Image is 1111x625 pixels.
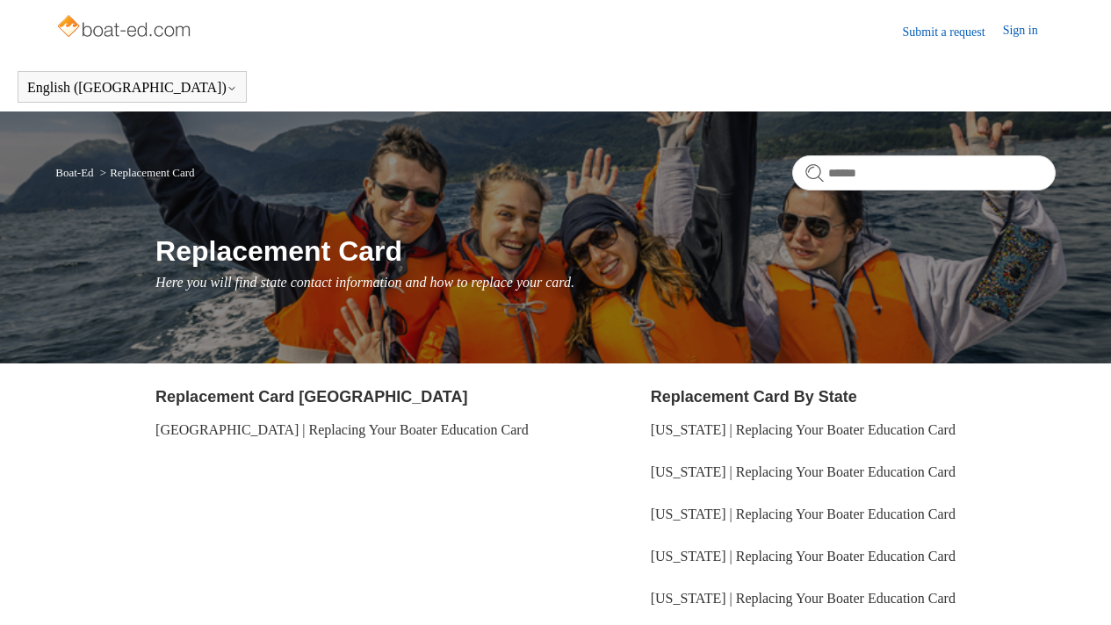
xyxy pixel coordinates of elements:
li: Boat-Ed [55,166,97,179]
button: English ([GEOGRAPHIC_DATA]) [27,80,237,96]
a: Replacement Card By State [651,388,857,406]
h1: Replacement Card [155,230,1056,272]
input: Search [792,155,1056,190]
a: [US_STATE] | Replacing Your Boater Education Card [651,506,956,521]
p: Here you will find state contact information and how to replace your card. [155,272,1056,293]
a: [US_STATE] | Replacing Your Boater Education Card [651,591,956,606]
a: Replacement Card [GEOGRAPHIC_DATA] [155,388,467,406]
a: Submit a request [903,23,1003,41]
a: [US_STATE] | Replacing Your Boater Education Card [651,422,956,437]
li: Replacement Card [97,166,195,179]
a: [US_STATE] | Replacing Your Boater Education Card [651,464,956,479]
a: [GEOGRAPHIC_DATA] | Replacing Your Boater Education Card [155,422,529,437]
a: [US_STATE] | Replacing Your Boater Education Card [651,549,956,564]
a: Sign in [1003,21,1056,42]
img: Boat-Ed Help Center home page [55,11,195,46]
a: Boat-Ed [55,166,93,179]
